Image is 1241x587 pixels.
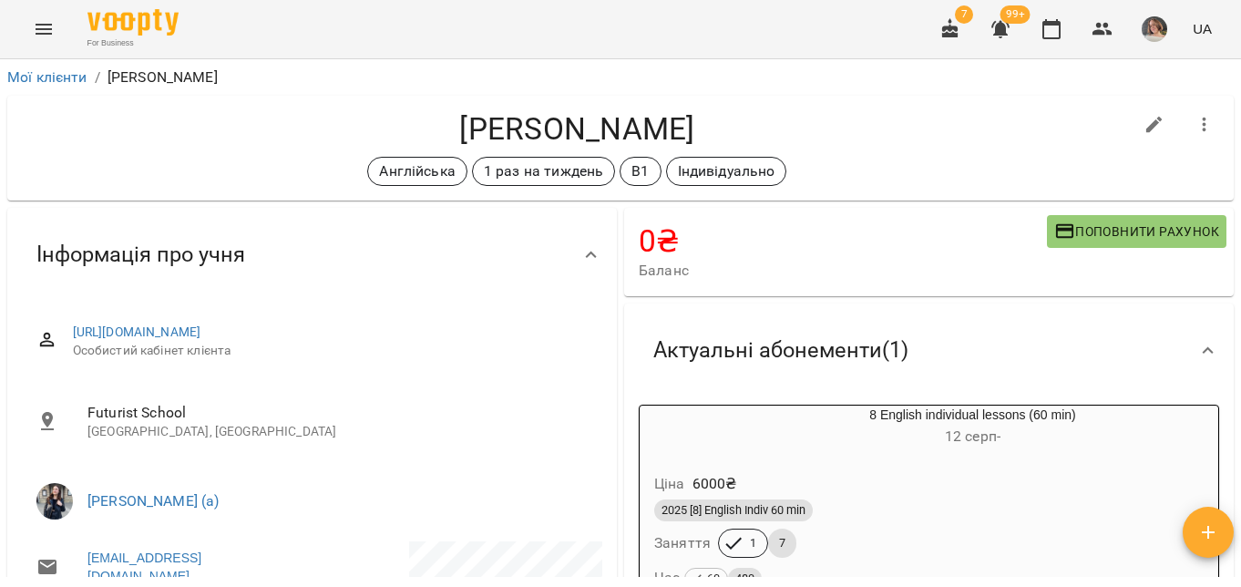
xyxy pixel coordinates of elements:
img: Хижняк Марія Сергіївна (а) [36,483,73,520]
h6: Ціна [654,471,685,497]
h4: 0 ₴ [639,222,1047,260]
h6: Заняття [654,530,711,556]
p: Англійська [379,160,455,182]
div: Актуальні абонементи(1) [624,304,1234,397]
a: [PERSON_NAME] (а) [87,492,220,510]
a: Мої клієнти [7,68,87,86]
span: Актуальні абонементи ( 1 ) [653,336,908,365]
a: [EMAIL_ADDRESS][DOMAIN_NAME] [87,549,294,585]
div: 8 English individual lessons (60 min) [727,406,1218,449]
img: Voopty Logo [87,9,179,36]
div: 8 English individual lessons (60 min) [640,406,727,449]
button: Поповнити рахунок [1047,215,1226,248]
div: Індивідуально [666,157,787,186]
span: 7 [955,5,973,24]
a: [URL][DOMAIN_NAME] [73,324,201,339]
span: Особистий кабінет клієнта [73,342,588,360]
span: 12 серп - [945,427,1000,445]
p: Індивідуально [678,160,775,182]
span: For Business [87,37,179,49]
button: Menu [22,7,66,51]
span: 99+ [1000,5,1031,24]
div: B1 [620,157,661,186]
li: / [95,67,100,88]
span: Futurist School [87,402,588,424]
div: Англійська [367,157,467,186]
div: 1 раз на тиждень [472,157,615,186]
button: UA [1185,12,1219,46]
span: 7 [768,535,796,551]
nav: breadcrumb [7,67,1234,88]
h4: [PERSON_NAME] [22,110,1133,148]
p: [PERSON_NAME] [108,67,218,88]
span: Баланс [639,260,1047,282]
span: UA [1193,19,1212,38]
span: 1 [739,535,767,551]
span: Інформація про учня [36,241,245,269]
span: 2025 [8] English Indiv 60 min [654,502,813,519]
p: [GEOGRAPHIC_DATA], [GEOGRAPHIC_DATA] [87,423,588,441]
img: 579a670a21908ba1ed2e248daec19a77.jpeg [1142,16,1167,42]
div: Інформація про учня [7,208,617,302]
span: Поповнити рахунок [1054,221,1219,242]
p: B1 [631,160,649,182]
p: 1 раз на тиждень [484,160,603,182]
p: 6000 ₴ [692,473,737,495]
